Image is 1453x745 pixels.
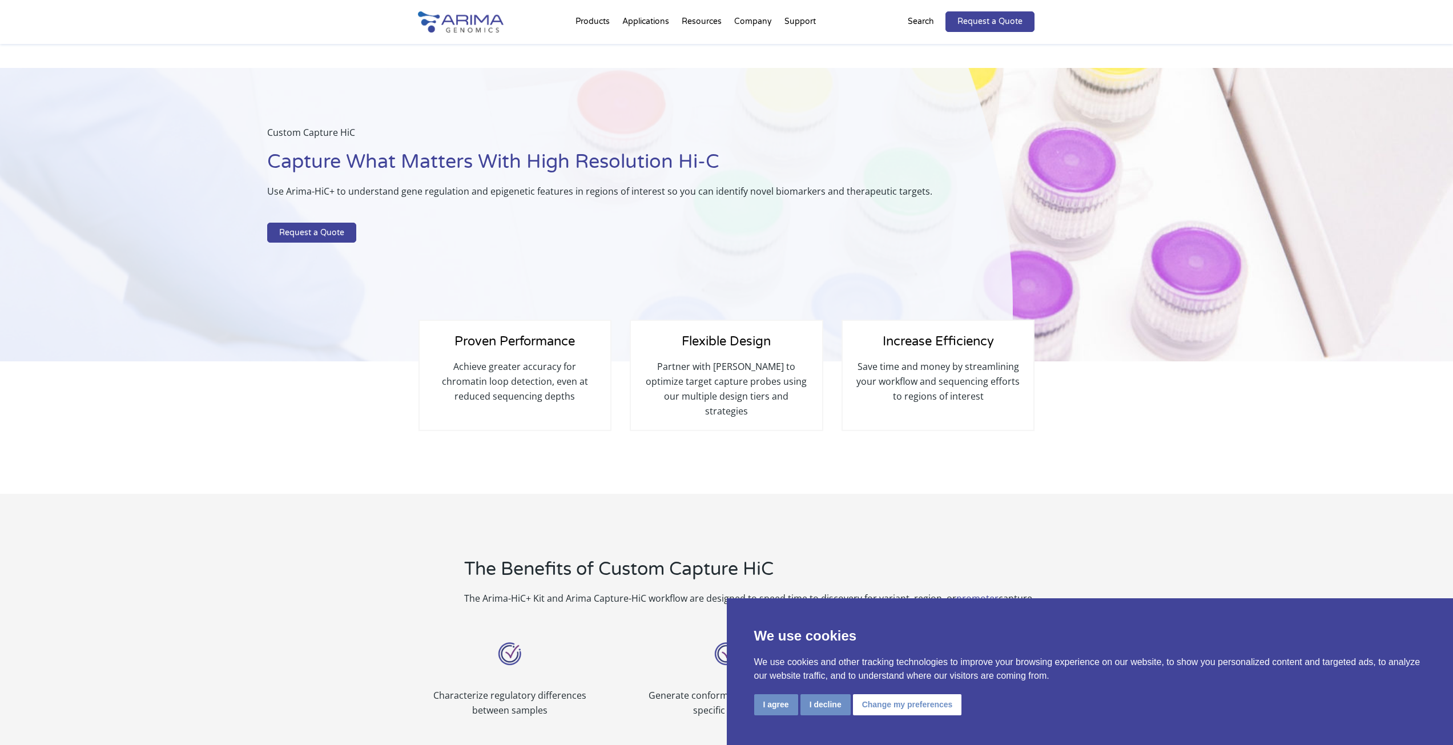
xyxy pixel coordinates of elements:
p: We use cookies and other tracking technologies to improve your browsing experience on our website... [754,655,1426,683]
img: User Friendly_Icon_Arima Genomics [493,637,527,671]
a: Request a Quote [945,11,1035,32]
p: We use cookies [754,626,1426,646]
p: Custom Capture HiC [267,125,955,149]
p: Use Arima-HiC+ to understand gene regulation and epigenetic features in regions of interest so yo... [267,184,955,208]
p: Partner with [PERSON_NAME] to optimize target capture probes using our multiple design tiers and ... [642,359,810,418]
h2: The Benefits of Custom Capture HiC [464,557,1035,591]
p: The Arima-HiC+ Kit and Arima Capture-HiC workflow are designed to speed time to discovery for var... [464,591,1035,606]
button: I decline [800,694,851,715]
button: I agree [754,694,798,715]
a: promoter [956,592,999,605]
img: Arima-Genomics-logo [418,11,504,33]
span: Increase Efficiency [883,334,994,349]
h1: Capture What Matters With High Resolution Hi-C [267,149,955,184]
a: Request a Quote [267,223,356,243]
span: Flexible Design [682,334,771,349]
p: Search [908,14,934,29]
p: Characterize regulatory differences between samples [418,688,601,718]
img: User Friendly_Icon_Arima Genomics [709,637,743,671]
span: Proven Performance [454,334,575,349]
p: Generate conformational profiles of specific regions [635,688,818,718]
p: Save time and money by streamlining your workflow and sequencing efforts to regions of interest [854,359,1022,404]
button: Change my preferences [853,694,962,715]
p: Achieve greater accuracy for chromatin loop detection, even at reduced sequencing depths [431,359,599,404]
